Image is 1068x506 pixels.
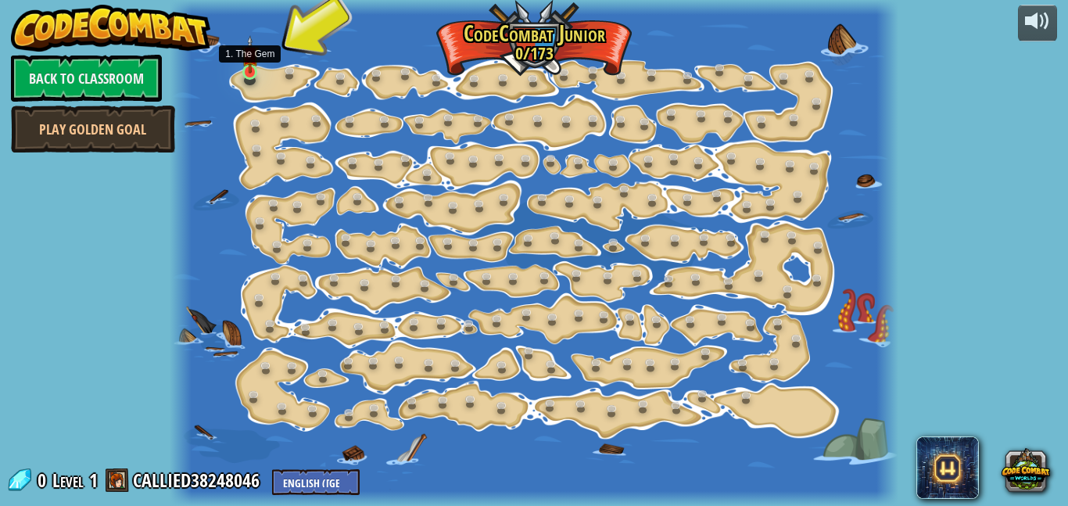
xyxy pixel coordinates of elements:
[133,468,264,493] a: CALLIED38248046
[52,468,84,493] span: Level
[11,5,211,52] img: CodeCombat - Learn how to code by playing a game
[242,35,258,74] img: level-banner-unstarted.png
[11,106,175,153] a: Play Golden Goal
[89,468,98,493] span: 1
[1018,5,1057,41] button: Adjust volume
[38,468,51,493] span: 0
[11,55,162,102] a: Back to Classroom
